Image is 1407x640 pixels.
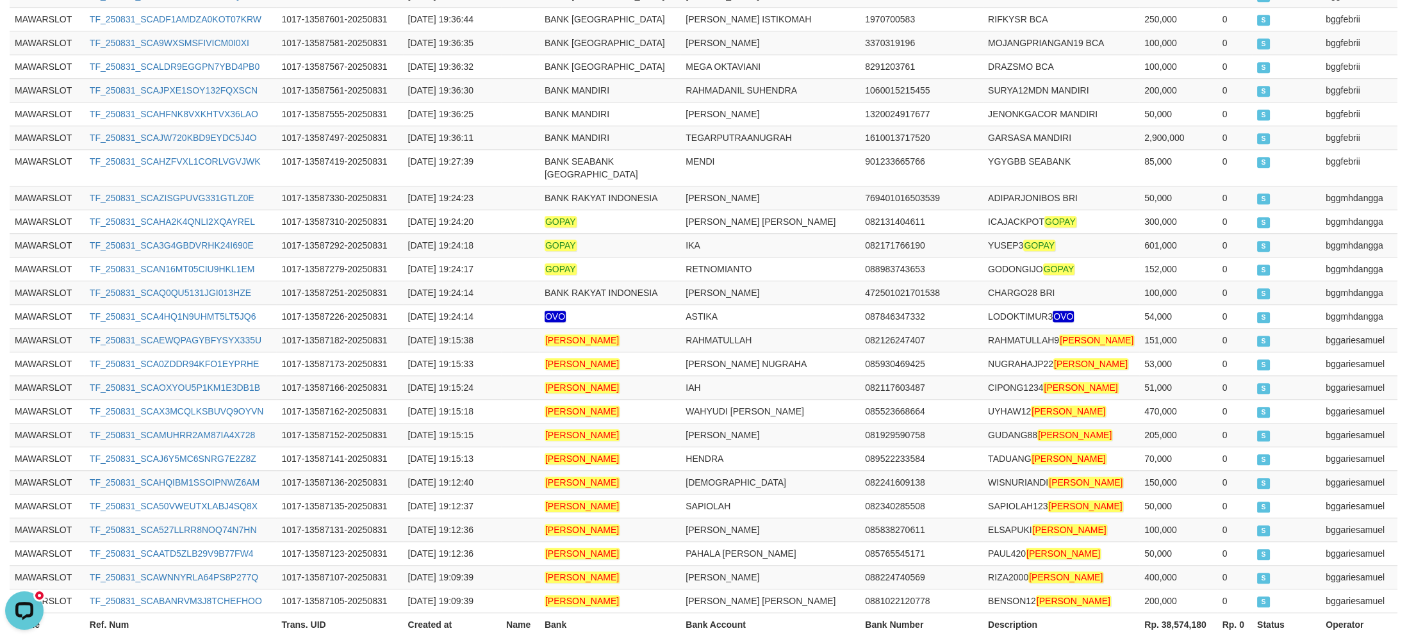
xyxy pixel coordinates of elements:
[276,565,402,589] td: 1017-13587107-20250831
[403,31,501,54] td: [DATE] 19:36:35
[1321,257,1397,281] td: bggmhdangga
[983,102,1139,126] td: JENONKGACOR MANDIRI
[1257,38,1270,49] span: SUCCESS
[403,102,501,126] td: [DATE] 19:36:25
[10,54,85,78] td: MAWARSLOT
[983,186,1139,209] td: ADIPARJONIBOS BRI
[276,186,402,209] td: 1017-13587330-20250831
[1257,157,1270,168] span: SUCCESS
[860,328,983,352] td: 082126247407
[276,126,402,149] td: 1017-13587497-20250831
[403,209,501,233] td: [DATE] 19:24:20
[90,85,258,95] a: TF_250831_SCAJPXE1SOY132FQXSCN
[90,335,261,345] a: TF_250831_SCAEWQPAGYBFYSYX335U
[983,257,1139,281] td: GODONGIJO
[983,423,1139,447] td: GUDANG88
[276,399,402,423] td: 1017-13587162-20250831
[90,133,257,143] a: TF_250831_SCAJW720KBD9EYDC5J4O
[1139,375,1217,399] td: 51,000
[1257,336,1270,347] span: SUCCESS
[680,186,860,209] td: [PERSON_NAME]
[1257,86,1270,97] span: SUCCESS
[90,596,262,606] a: TF_250831_SCABANRVM3J8TCHEFHOO
[545,263,577,275] em: GOPAY
[1257,407,1270,418] span: SUCCESS
[1037,429,1112,441] em: [PERSON_NAME]
[1139,7,1217,31] td: 250,000
[90,548,254,559] a: TF_250831_SCAATD5ZLB29V9B77FW4
[1257,265,1270,275] span: SUCCESS
[276,470,402,494] td: 1017-13587136-20250831
[276,541,402,565] td: 1017-13587123-20250831
[1031,406,1106,417] em: [PERSON_NAME]
[1217,7,1252,31] td: 0
[983,470,1139,494] td: WISNURIANDI
[10,352,85,375] td: MAWARSLOT
[1043,382,1118,393] em: [PERSON_NAME]
[1044,216,1076,227] em: GOPAY
[545,429,620,441] em: [PERSON_NAME]
[276,78,402,102] td: 1017-13587561-20250831
[276,352,402,375] td: 1017-13587173-20250831
[545,548,620,559] em: [PERSON_NAME]
[90,572,258,582] a: TF_250831_SCAWNNYRLA64PS8P277Q
[1321,423,1397,447] td: bggariesamuel
[1321,78,1397,102] td: bggfebrii
[10,31,85,54] td: MAWARSLOT
[860,447,983,470] td: 089522233584
[680,423,860,447] td: [PERSON_NAME]
[403,352,501,375] td: [DATE] 19:15:33
[1217,375,1252,399] td: 0
[403,186,501,209] td: [DATE] 19:24:23
[403,399,501,423] td: [DATE] 19:15:18
[1139,209,1217,233] td: 300,000
[1257,110,1270,120] span: SUCCESS
[545,311,566,322] em: OVO
[1139,126,1217,149] td: 2,900,000
[1026,548,1101,559] em: [PERSON_NAME]
[1217,281,1252,304] td: 0
[983,78,1139,102] td: SURYA12MDN MANDIRI
[1139,31,1217,54] td: 100,000
[276,328,402,352] td: 1017-13587182-20250831
[10,102,85,126] td: MAWARSLOT
[10,257,85,281] td: MAWARSLOT
[1139,470,1217,494] td: 150,000
[1257,312,1270,323] span: SUCCESS
[403,565,501,589] td: [DATE] 19:09:39
[680,7,860,31] td: [PERSON_NAME] ISTIKOMAH
[680,304,860,328] td: ASTIKA
[90,62,259,72] a: TF_250831_SCALDR9EGGPN7YBD4PB0
[10,518,85,541] td: MAWARSLOT
[10,186,85,209] td: MAWARSLOT
[1217,423,1252,447] td: 0
[860,470,983,494] td: 082241609138
[860,7,983,31] td: 1970700583
[10,209,85,233] td: MAWARSLOT
[403,470,501,494] td: [DATE] 19:12:40
[1321,328,1397,352] td: bggariesamuel
[1031,453,1106,464] em: [PERSON_NAME]
[680,54,860,78] td: MEGA OKTAVIANI
[680,541,860,565] td: PAHALA [PERSON_NAME]
[680,233,860,257] td: IKA
[1321,149,1397,186] td: bggfebrii
[1217,541,1252,565] td: 0
[1321,470,1397,494] td: bggariesamuel
[1217,233,1252,257] td: 0
[403,126,501,149] td: [DATE] 19:36:11
[680,209,860,233] td: [PERSON_NAME] [PERSON_NAME]
[983,31,1139,54] td: MOJANGPRIANGAN19 BCA
[1321,7,1397,31] td: bggfebrii
[276,102,402,126] td: 1017-13587555-20250831
[680,102,860,126] td: [PERSON_NAME]
[1217,257,1252,281] td: 0
[1217,328,1252,352] td: 0
[860,399,983,423] td: 085523668664
[90,14,261,24] a: TF_250831_SCADF1AMDZA0KOT07KRW
[276,257,402,281] td: 1017-13587279-20250831
[1139,233,1217,257] td: 601,000
[90,193,254,203] a: TF_250831_SCAZISGPUVG331GTLZ0E
[403,257,501,281] td: [DATE] 19:24:17
[1321,494,1397,518] td: bggariesamuel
